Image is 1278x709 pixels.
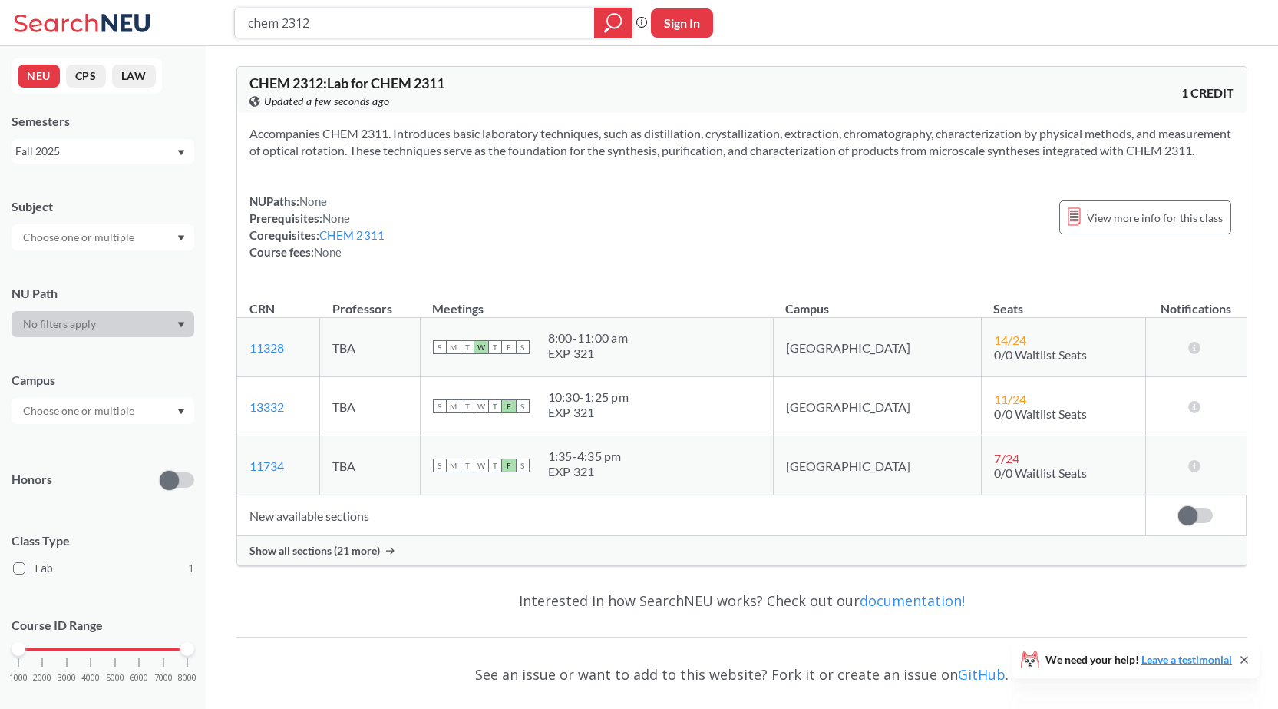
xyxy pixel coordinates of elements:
span: 1000 [9,674,28,682]
span: 3000 [58,674,76,682]
span: 0/0 Waitlist Seats [994,465,1087,480]
div: Semesters [12,113,194,130]
span: View more info for this class [1087,208,1223,227]
td: New available sections [237,495,1145,536]
span: 7 / 24 [994,451,1019,465]
div: Subject [12,198,194,215]
span: S [433,459,447,472]
span: S [516,399,530,413]
p: Course ID Range [12,617,194,634]
button: LAW [112,65,156,88]
svg: Dropdown arrow [177,235,185,241]
span: S [516,340,530,354]
a: documentation! [860,591,965,610]
td: [GEOGRAPHIC_DATA] [773,436,981,495]
div: Interested in how SearchNEU works? Check out our [236,578,1247,623]
span: S [433,340,447,354]
div: Show all sections (21 more) [237,536,1247,565]
div: Dropdown arrow [12,398,194,424]
th: Seats [981,285,1145,318]
button: Sign In [651,8,713,38]
span: 8000 [178,674,196,682]
svg: Dropdown arrow [177,322,185,328]
span: T [488,459,502,472]
a: GitHub [958,665,1006,684]
span: T [488,399,502,413]
div: EXP 321 [548,464,622,479]
input: Class, professor, course number, "phrase" [246,10,583,36]
th: Notifications [1145,285,1246,318]
span: W [474,340,488,354]
div: EXP 321 [548,346,628,361]
span: 7000 [154,674,173,682]
div: Campus [12,372,194,389]
td: [GEOGRAPHIC_DATA] [773,377,981,436]
span: We need your help! [1045,654,1232,665]
td: TBA [320,377,421,436]
span: None [299,194,327,208]
div: NU Path [12,285,194,302]
span: T [488,340,502,354]
span: F [502,459,516,472]
span: T [461,399,474,413]
span: None [314,245,342,259]
span: 6000 [130,674,148,682]
span: M [447,399,461,413]
span: T [461,340,474,354]
div: 1:35 - 4:35 pm [548,449,622,464]
span: 11 / 24 [994,392,1026,406]
span: 0/0 Waitlist Seats [994,347,1087,362]
section: Accompanies CHEM 2311. Introduces basic laboratory techniques, such as distillation, crystallizat... [249,125,1234,159]
span: 1 [188,560,194,577]
span: 1 CREDIT [1181,84,1234,101]
div: CRN [249,300,275,317]
th: Professors [320,285,421,318]
a: 13332 [249,399,284,414]
p: Honors [12,471,52,489]
span: None [322,211,350,225]
span: S [433,399,447,413]
div: 10:30 - 1:25 pm [548,389,629,405]
span: Show all sections (21 more) [249,544,380,558]
div: magnifying glass [594,8,632,38]
span: F [502,399,516,413]
label: Lab [13,558,194,578]
a: 11328 [249,340,284,355]
div: Dropdown arrow [12,224,194,250]
span: 4000 [81,674,100,682]
div: 8:00 - 11:00 am [548,330,628,346]
span: F [502,340,516,354]
div: EXP 321 [548,405,629,420]
svg: Dropdown arrow [177,409,185,415]
span: 14 / 24 [994,333,1026,347]
span: Class Type [12,532,194,549]
button: CPS [66,65,106,88]
button: NEU [18,65,60,88]
a: Leave a testimonial [1141,653,1232,666]
span: 0/0 Waitlist Seats [994,406,1087,421]
div: Dropdown arrow [12,311,194,337]
svg: Dropdown arrow [177,150,185,156]
div: Fall 2025 [15,143,176,160]
span: W [474,459,488,472]
span: M [447,340,461,354]
span: 5000 [106,674,124,682]
input: Choose one or multiple [15,228,144,247]
th: Meetings [420,285,773,318]
input: Choose one or multiple [15,402,144,420]
span: M [447,459,461,472]
span: CHEM 2312 : Lab for CHEM 2311 [249,75,444,91]
span: S [516,459,530,472]
td: TBA [320,318,421,377]
th: Campus [773,285,981,318]
a: CHEM 2311 [319,228,385,242]
span: T [461,459,474,472]
div: Fall 2025Dropdown arrow [12,139,194,164]
td: TBA [320,436,421,495]
span: W [474,399,488,413]
svg: magnifying glass [604,12,622,34]
div: See an issue or want to add to this website? Fork it or create an issue on . [236,652,1247,697]
td: [GEOGRAPHIC_DATA] [773,318,981,377]
a: 11734 [249,459,284,473]
div: NUPaths: Prerequisites: Corequisites: Course fees: [249,193,385,260]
